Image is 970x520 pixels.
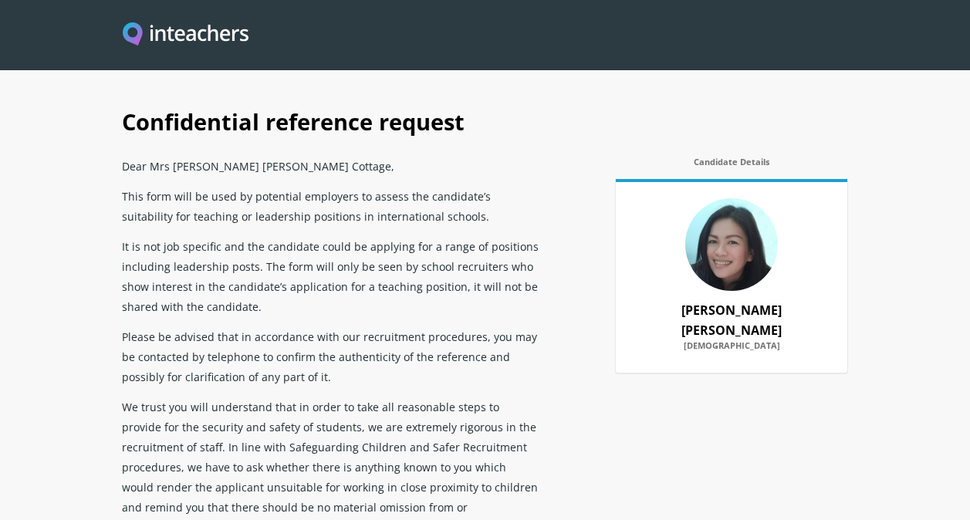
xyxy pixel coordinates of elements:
label: [DEMOGRAPHIC_DATA] [631,340,832,359]
strong: [PERSON_NAME] [PERSON_NAME] [681,302,782,339]
img: Inteachers [123,22,248,48]
p: This form will be used by potential employers to assess the candidate’s suitability for teaching ... [122,181,539,231]
label: Candidate Details [616,157,847,175]
p: Please be advised that in accordance with our recruitment procedures, you may be contacted by tel... [122,321,539,391]
p: It is not job specific and the candidate could be applying for a range of positions including lea... [122,231,539,321]
a: Visit this site's homepage [123,22,248,48]
p: Dear Mrs [PERSON_NAME] [PERSON_NAME] Cottage, [122,150,539,181]
h1: Confidential reference request [122,90,847,150]
img: 79752 [685,198,778,291]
